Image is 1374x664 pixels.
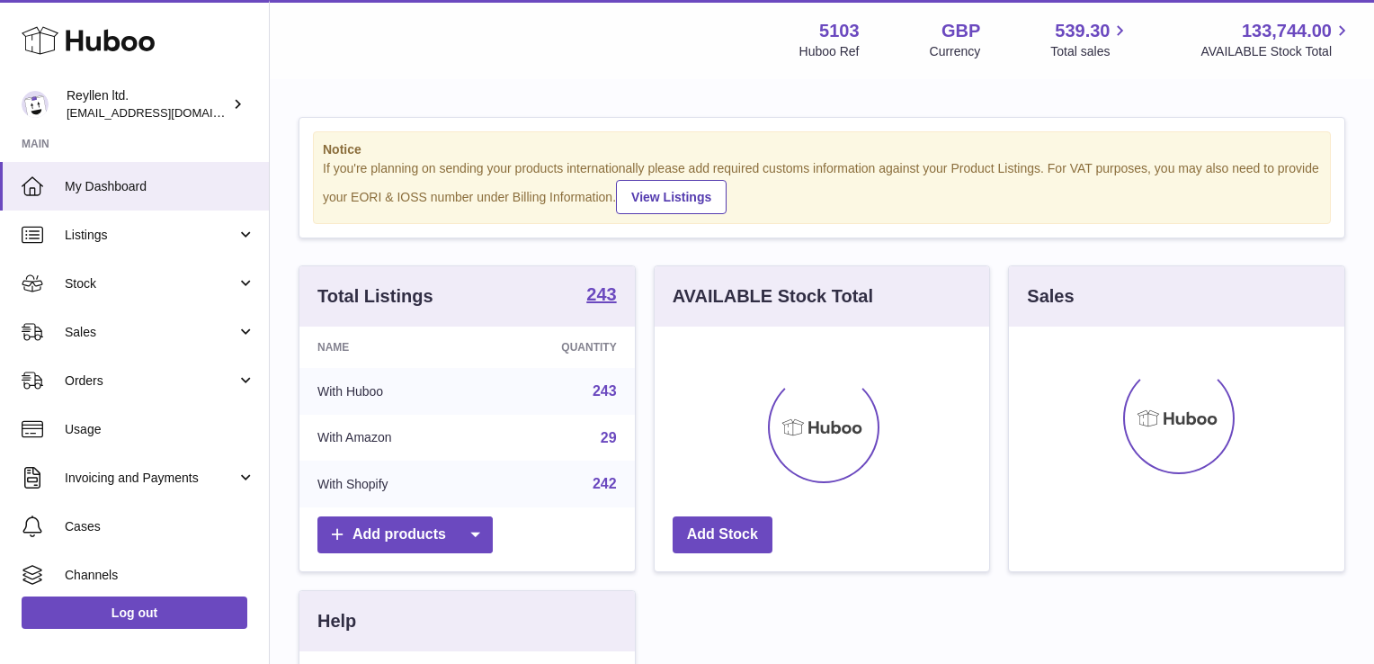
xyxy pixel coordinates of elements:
span: Usage [65,421,255,438]
img: internalAdmin-5103@internal.huboo.com [22,91,49,118]
span: Sales [65,324,236,341]
a: Add Stock [673,516,772,553]
h3: AVAILABLE Stock Total [673,284,873,309]
span: AVAILABLE Stock Total [1200,43,1352,60]
td: With Shopify [299,461,483,507]
span: 539.30 [1055,19,1110,43]
th: Name [299,327,483,368]
span: Invoicing and Payments [65,470,236,487]
a: 133,744.00 AVAILABLE Stock Total [1200,19,1352,60]
a: 243 [593,383,617,399]
div: Huboo Ref [799,43,860,60]
a: 539.30 Total sales [1050,19,1130,60]
a: 29 [601,430,617,445]
strong: GBP [941,19,980,43]
a: Log out [22,597,247,629]
span: Total sales [1050,43,1130,60]
span: 133,744.00 [1242,19,1332,43]
span: Listings [65,227,236,244]
h3: Sales [1027,284,1074,309]
a: 242 [593,476,617,491]
span: Cases [65,518,255,535]
h3: Total Listings [317,284,433,309]
div: If you're planning on sending your products internationally please add required customs informati... [323,160,1321,214]
span: Orders [65,372,236,390]
span: Channels [65,567,255,584]
span: [EMAIL_ADDRESS][DOMAIN_NAME] [67,105,264,120]
span: My Dashboard [65,178,255,195]
div: Reyllen ltd. [67,87,228,121]
a: Add products [317,516,493,553]
h3: Help [317,609,356,633]
a: 243 [586,285,616,307]
td: With Amazon [299,415,483,462]
a: View Listings [616,180,727,214]
strong: Notice [323,141,1321,158]
strong: 243 [586,285,616,303]
th: Quantity [483,327,635,368]
span: Stock [65,275,236,292]
div: Currency [930,43,981,60]
strong: 5103 [819,19,860,43]
td: With Huboo [299,368,483,415]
